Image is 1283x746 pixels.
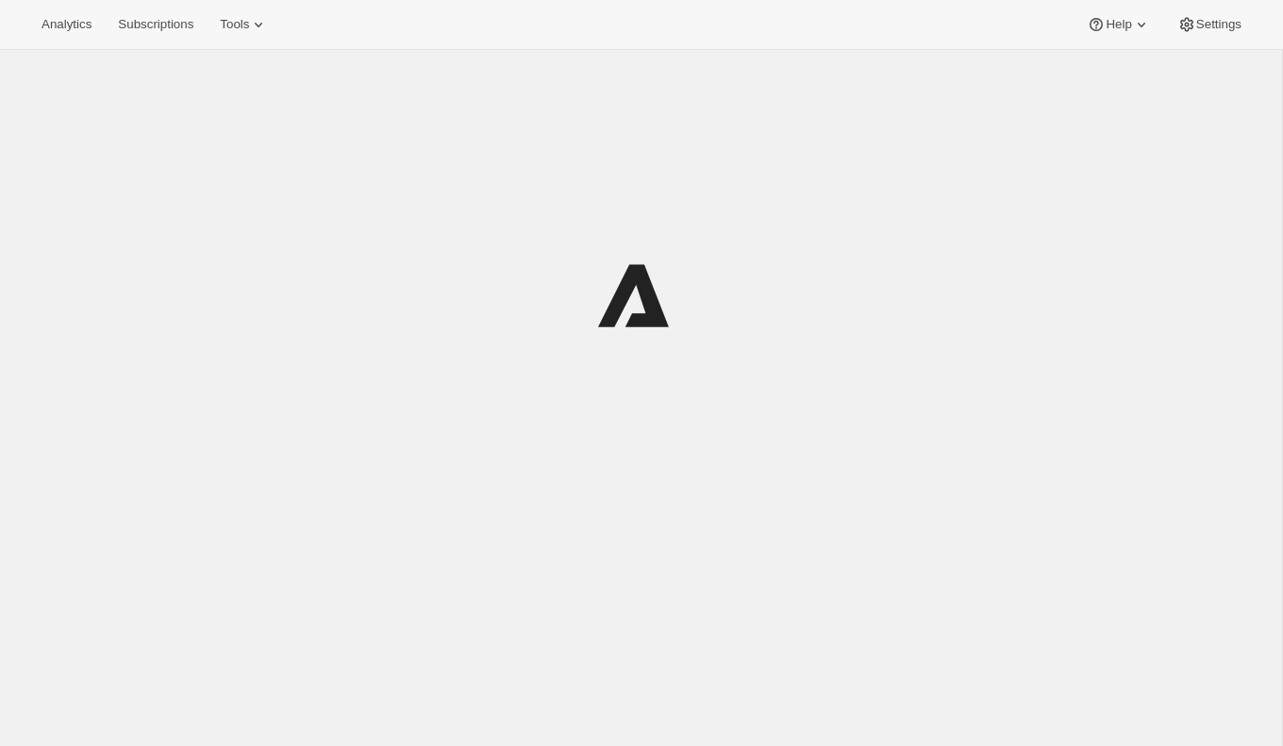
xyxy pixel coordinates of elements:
[208,11,279,38] button: Tools
[30,11,103,38] button: Analytics
[1166,11,1253,38] button: Settings
[118,17,193,32] span: Subscriptions
[42,17,92,32] span: Analytics
[107,11,205,38] button: Subscriptions
[1106,17,1131,32] span: Help
[1196,17,1241,32] span: Settings
[220,17,249,32] span: Tools
[1075,11,1161,38] button: Help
